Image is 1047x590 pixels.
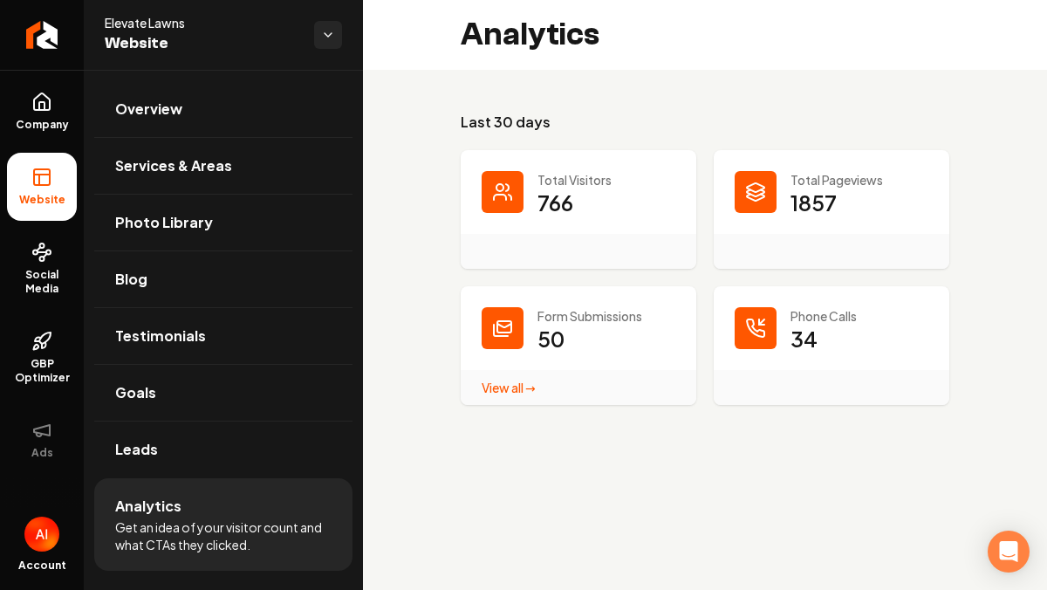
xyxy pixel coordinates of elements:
[94,422,352,477] a: Leads
[115,439,158,460] span: Leads
[105,31,300,56] span: Website
[461,17,599,52] h2: Analytics
[115,99,182,120] span: Overview
[115,212,213,233] span: Photo Library
[790,325,818,353] p: 34
[988,531,1030,573] div: Open Intercom Messenger
[94,138,352,194] a: Services & Areas
[94,81,352,137] a: Overview
[7,268,77,296] span: Social Media
[115,155,232,176] span: Services & Areas
[537,307,675,325] p: Form Submissions
[18,559,66,573] span: Account
[790,307,928,325] p: Phone Calls
[790,189,837,216] p: 1857
[790,171,928,189] p: Total Pageviews
[12,193,72,207] span: Website
[7,357,77,385] span: GBP Optimizer
[94,308,352,364] a: Testimonials
[7,317,77,399] a: GBP Optimizer
[115,382,156,403] span: Goals
[461,112,949,133] h3: Last 30 days
[24,517,59,552] button: Open user button
[94,365,352,421] a: Goals
[7,228,77,310] a: Social Media
[115,269,147,290] span: Blog
[7,406,77,474] button: Ads
[537,189,573,216] p: 766
[24,517,59,552] img: Abdi Ismael
[105,14,300,31] span: Elevate Lawns
[26,21,58,49] img: Rebolt Logo
[115,518,332,553] span: Get an idea of your visitor count and what CTAs they clicked.
[115,496,181,517] span: Analytics
[115,326,206,346] span: Testimonials
[482,380,536,395] a: View all →
[24,446,60,460] span: Ads
[94,195,352,250] a: Photo Library
[9,118,76,132] span: Company
[537,171,675,189] p: Total Visitors
[94,251,352,307] a: Blog
[7,78,77,146] a: Company
[537,325,565,353] p: 50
